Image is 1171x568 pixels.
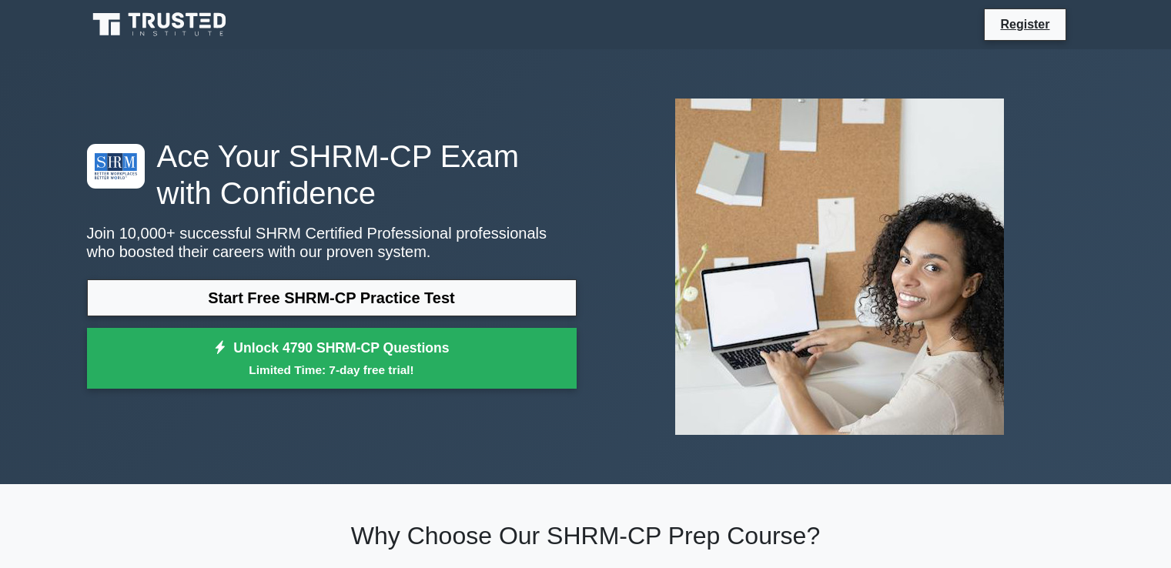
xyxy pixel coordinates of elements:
[87,138,577,212] h1: Ace Your SHRM-CP Exam with Confidence
[106,361,557,379] small: Limited Time: 7-day free trial!
[87,279,577,316] a: Start Free SHRM-CP Practice Test
[87,328,577,389] a: Unlock 4790 SHRM-CP QuestionsLimited Time: 7-day free trial!
[87,521,1085,550] h2: Why Choose Our SHRM-CP Prep Course?
[991,15,1059,34] a: Register
[87,224,577,261] p: Join 10,000+ successful SHRM Certified Professional professionals who boosted their careers with ...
